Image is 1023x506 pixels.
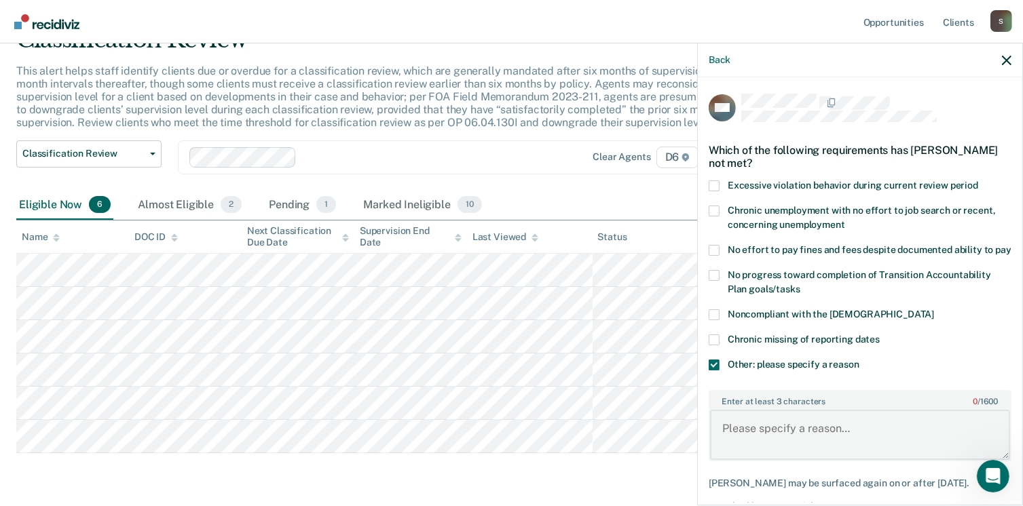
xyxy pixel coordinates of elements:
div: DOC ID [134,231,178,243]
span: 6 [89,196,111,214]
span: / 1600 [973,397,998,406]
div: Last Viewed [472,231,538,243]
span: 1 [316,196,336,214]
span: No progress toward completion of Transition Accountability Plan goals/tasks [728,269,991,294]
span: Excessive violation behavior during current review period [728,180,978,191]
img: Recidiviz [14,14,79,29]
div: Clear agents [593,151,650,163]
div: Pending [266,191,339,220]
span: Noncompliant with the [DEMOGRAPHIC_DATA] [728,309,934,319]
div: Supervision End Date [360,225,462,248]
div: Eligible Now [16,191,113,220]
div: Marked Ineligible [360,191,484,220]
span: Chronic missing of reporting dates [728,334,880,345]
p: This alert helps staff identify clients due or overdue for a classification review, which are gen... [16,64,775,130]
span: No effort to pay fines and fees despite documented ability to pay [728,244,1011,255]
button: Back [709,54,730,66]
iframe: Intercom live chat [977,460,1009,492]
span: Classification Review [22,148,145,159]
div: Classification Review [16,26,783,64]
div: Status [598,231,627,243]
div: Almost Eligible [135,191,244,220]
span: 10 [458,196,482,214]
div: Next Classification Due Date [247,225,349,248]
span: 2 [221,196,242,214]
label: Enter at least 3 characters [710,391,1010,406]
div: S [990,10,1012,32]
span: Other: please specify a reason [728,359,859,370]
div: Name [22,231,60,243]
div: [PERSON_NAME] may be surfaced again on or after [DATE]. [709,478,1011,489]
span: Chronic unemployment with no effort to job search or recent, concerning unemployment [728,205,996,230]
span: 0 [973,397,978,406]
div: Which of the following requirements has [PERSON_NAME] not met? [709,133,1011,180]
span: D6 [656,147,699,168]
button: Profile dropdown button [990,10,1012,32]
